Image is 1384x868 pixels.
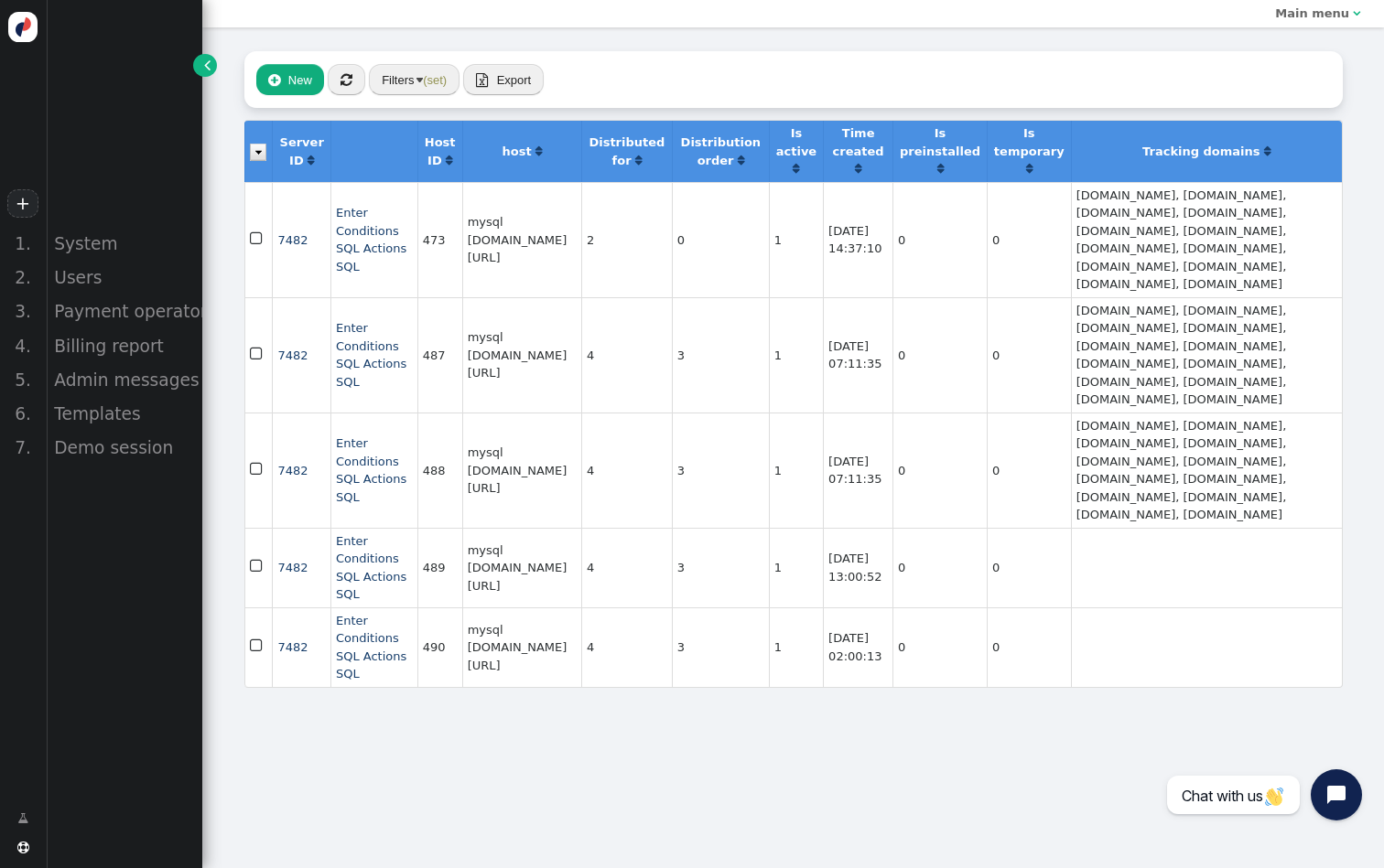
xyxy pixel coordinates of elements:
td: 0 [892,607,987,687]
a: Actions SQL [336,649,406,681]
td: 0 [672,182,769,297]
td: [DOMAIN_NAME], [DOMAIN_NAME], [DOMAIN_NAME], [DOMAIN_NAME], [DOMAIN_NAME], [DOMAIN_NAME], [DOMAIN... [1071,182,1342,297]
a:  [446,154,452,167]
span: (set) [423,73,447,87]
button: New [256,64,324,95]
td: mysql [DOMAIN_NAME][URL] [462,413,581,528]
a: 7482 [277,464,308,477]
td: 4 [581,297,672,413]
td: mysql [DOMAIN_NAME][URL] [462,528,581,607]
a: 7482 [277,561,308,574]
img: icon_dropdown_trigger.png [250,144,266,161]
div: Users [46,261,202,295]
div: System [46,227,202,261]
td: 4 [581,413,672,528]
span: Click to sort [635,155,642,166]
a: 7482 [277,640,308,654]
a:  [308,154,314,167]
a: Conditions SQL [336,224,399,256]
a: Actions SQL [336,472,406,504]
td: [DOMAIN_NAME], [DOMAIN_NAME], [DOMAIN_NAME], [DOMAIN_NAME], [DOMAIN_NAME], [DOMAIN_NAME], [DOMAIN... [1071,413,1342,528]
td: 0 [987,413,1071,528]
button:  Export [463,64,544,95]
span:  [250,458,265,481]
td: 0 [987,528,1071,607]
td: 3 [672,528,769,607]
span: Click to sort [308,155,314,166]
b: Distribution order [681,135,761,167]
a: 7482 [277,233,308,247]
td: 0 [892,528,987,607]
td: mysql [DOMAIN_NAME][URL] [462,182,581,297]
div: Payment operators [46,295,202,328]
a:  [1264,145,1270,158]
span: Click to sort [1264,145,1270,157]
span: Export [497,73,532,87]
td: 1 [769,528,823,607]
td: [DOMAIN_NAME], [DOMAIN_NAME], [DOMAIN_NAME], [DOMAIN_NAME], [DOMAIN_NAME], [DOMAIN_NAME], [DOMAIN... [1071,297,1342,413]
td: 0 [892,297,987,413]
span: Click to sort [535,145,542,157]
span:  [476,73,488,87]
a: + [7,189,38,218]
b: Is preinstalled [900,126,980,158]
a: Conditions SQL [336,339,399,371]
a:  [855,162,861,176]
span: Click to sort [738,155,744,166]
td: 490 [417,607,462,687]
td: 0 [987,182,1071,297]
a:  [793,162,799,176]
span:  [341,73,352,87]
span:  [250,228,265,251]
a: Enter [336,206,368,220]
td: 2 [581,182,672,297]
span: Click to sort [937,163,944,175]
td: 0 [892,413,987,528]
td: 1 [769,297,823,413]
a: Enter [336,614,368,627]
a:  [1026,162,1033,176]
b: Host ID [425,135,456,167]
div: Admin messages [46,363,202,397]
a:  [5,803,40,834]
td: 0 [892,182,987,297]
span:  [250,635,265,658]
td: 3 [672,607,769,687]
img: logo-icon.svg [8,12,38,42]
b: Tracking domains [1142,145,1260,158]
a: Enter [336,321,368,335]
span: Click to sort [855,163,861,175]
a:  [535,145,542,158]
span:  [250,343,265,366]
img: trigger_black.png [416,78,423,82]
a: Conditions SQL [336,631,399,663]
td: 1 [769,182,823,297]
td: 3 [672,413,769,528]
span:  [268,73,280,87]
a: Actions SQL [336,357,406,389]
span:  [17,841,29,853]
a: Enter [336,534,368,548]
td: 488 [417,413,462,528]
span:  [250,555,265,578]
div: Demo session [46,431,202,465]
span:  [1353,7,1360,19]
div: Templates [46,397,202,431]
td: 487 [417,297,462,413]
td: 489 [417,528,462,607]
a: Conditions SQL [336,455,399,487]
span: Click to sort [1026,163,1033,175]
a:  [738,154,744,167]
b: Is active [776,126,816,158]
td: mysql [DOMAIN_NAME][URL] [462,297,581,413]
td: [DATE] 14:37:10 [823,182,892,297]
button: Filters (set) [369,64,460,95]
button:  [328,64,365,95]
b: host [502,145,531,158]
td: [DATE] 07:11:35 [823,413,892,528]
td: 1 [769,607,823,687]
